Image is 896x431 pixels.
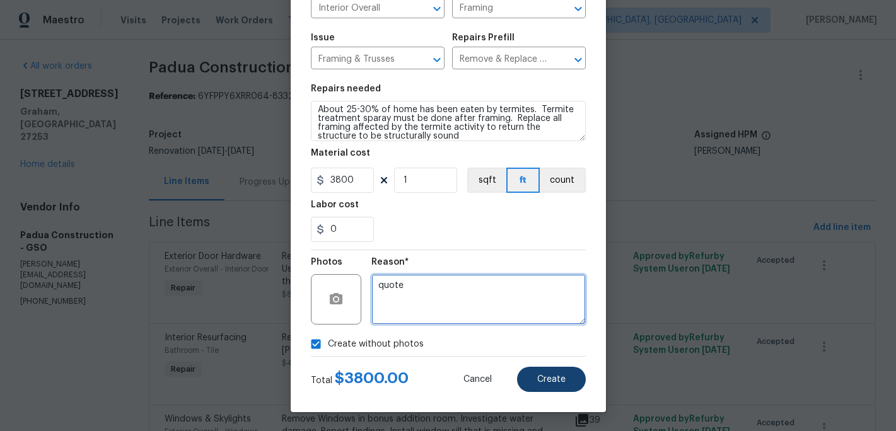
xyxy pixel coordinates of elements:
[311,84,381,93] h5: Repairs needed
[311,101,586,141] textarea: About 25-30% of home has been eaten by termites. Termite treatment sparay must be done after fram...
[537,375,566,384] span: Create
[463,375,492,384] span: Cancel
[335,371,409,386] span: $ 3800.00
[540,168,586,193] button: count
[311,372,409,387] div: Total
[371,274,586,325] textarea: quote
[428,51,446,69] button: Open
[452,33,515,42] h5: Repairs Prefill
[443,367,512,392] button: Cancel
[311,258,342,267] h5: Photos
[311,33,335,42] h5: Issue
[517,367,586,392] button: Create
[328,338,424,351] span: Create without photos
[569,51,587,69] button: Open
[467,168,506,193] button: sqft
[506,168,540,193] button: ft
[371,258,409,267] h5: Reason*
[311,200,359,209] h5: Labor cost
[311,149,370,158] h5: Material cost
